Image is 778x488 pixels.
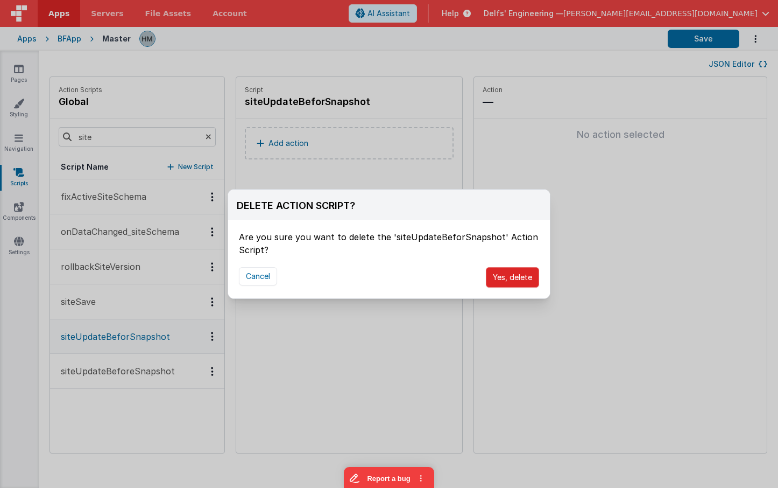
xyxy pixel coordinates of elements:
button: Yes, delete [486,267,539,288]
button: Cancel [239,267,277,285]
div: Are you sure you want to delete the 'siteUpdateBeforSnapshot' Action Script? [239,220,539,256]
div: DELETE ACTION SCRIPT? [237,198,355,213]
